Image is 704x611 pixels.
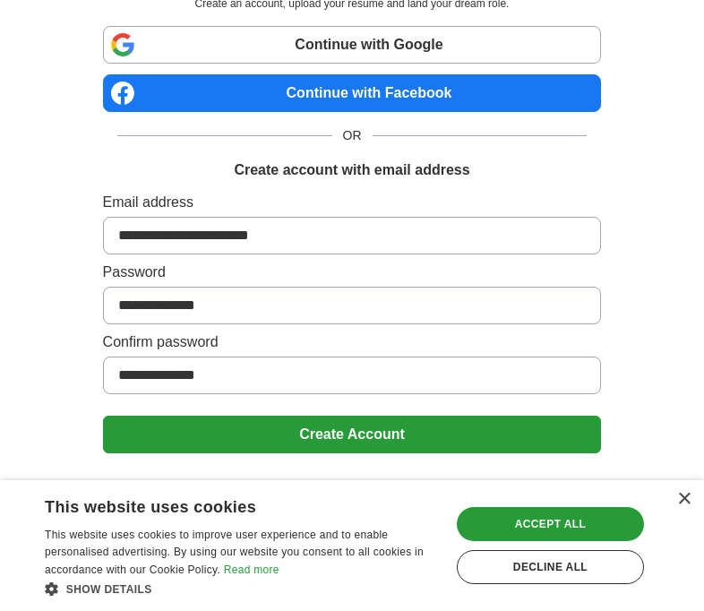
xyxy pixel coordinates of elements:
span: Show details [66,583,152,596]
label: Email address [103,192,602,213]
h1: Create account with email address [234,159,469,181]
a: Read more, opens a new window [224,564,279,576]
span: This website uses cookies to improve user experience and to enable personalised advertising. By u... [45,529,424,577]
a: Continue with Google [103,26,602,64]
label: Password [103,262,602,283]
button: Create Account [103,416,602,453]
label: Confirm password [103,331,602,353]
div: Show details [45,580,438,598]
div: Accept all [457,507,644,541]
span: OR [332,126,373,145]
div: Decline all [457,550,644,584]
div: This website uses cookies [45,491,393,518]
div: Close [677,493,691,506]
a: Continue with Facebook [103,74,602,112]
